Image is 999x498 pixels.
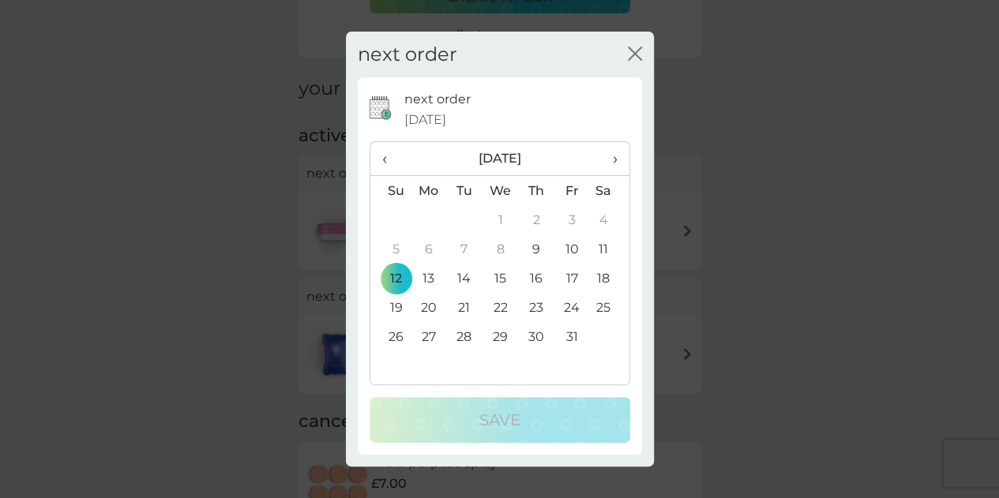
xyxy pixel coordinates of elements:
td: 10 [554,234,589,264]
td: 23 [518,293,554,322]
p: next order [404,89,471,110]
td: 25 [589,293,629,322]
td: 14 [446,264,482,293]
th: Mo [411,176,447,206]
th: Fr [554,176,589,206]
button: close [628,47,642,63]
td: 18 [589,264,629,293]
span: ‹ [382,142,399,175]
td: 31 [554,322,589,351]
td: 28 [446,322,482,351]
td: 24 [554,293,589,322]
td: 5 [370,234,411,264]
td: 7 [446,234,482,264]
td: 29 [482,322,518,351]
td: 13 [411,264,447,293]
th: Th [518,176,554,206]
td: 15 [482,264,518,293]
th: Su [370,176,411,206]
span: › [601,142,617,175]
button: Save [370,397,630,443]
td: 19 [370,293,411,322]
td: 4 [589,205,629,234]
th: We [482,176,518,206]
span: [DATE] [404,110,446,130]
td: 16 [518,264,554,293]
td: 2 [518,205,554,234]
td: 3 [554,205,589,234]
td: 22 [482,293,518,322]
td: 12 [370,264,411,293]
td: 26 [370,322,411,351]
td: 30 [518,322,554,351]
th: [DATE] [411,142,590,176]
td: 20 [411,293,447,322]
th: Tu [446,176,482,206]
td: 6 [411,234,447,264]
td: 1 [482,205,518,234]
td: 27 [411,322,447,351]
p: Save [479,407,520,432]
h2: next order [358,43,457,66]
td: 8 [482,234,518,264]
td: 17 [554,264,589,293]
td: 9 [518,234,554,264]
td: 11 [589,234,629,264]
th: Sa [589,176,629,206]
td: 21 [446,293,482,322]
